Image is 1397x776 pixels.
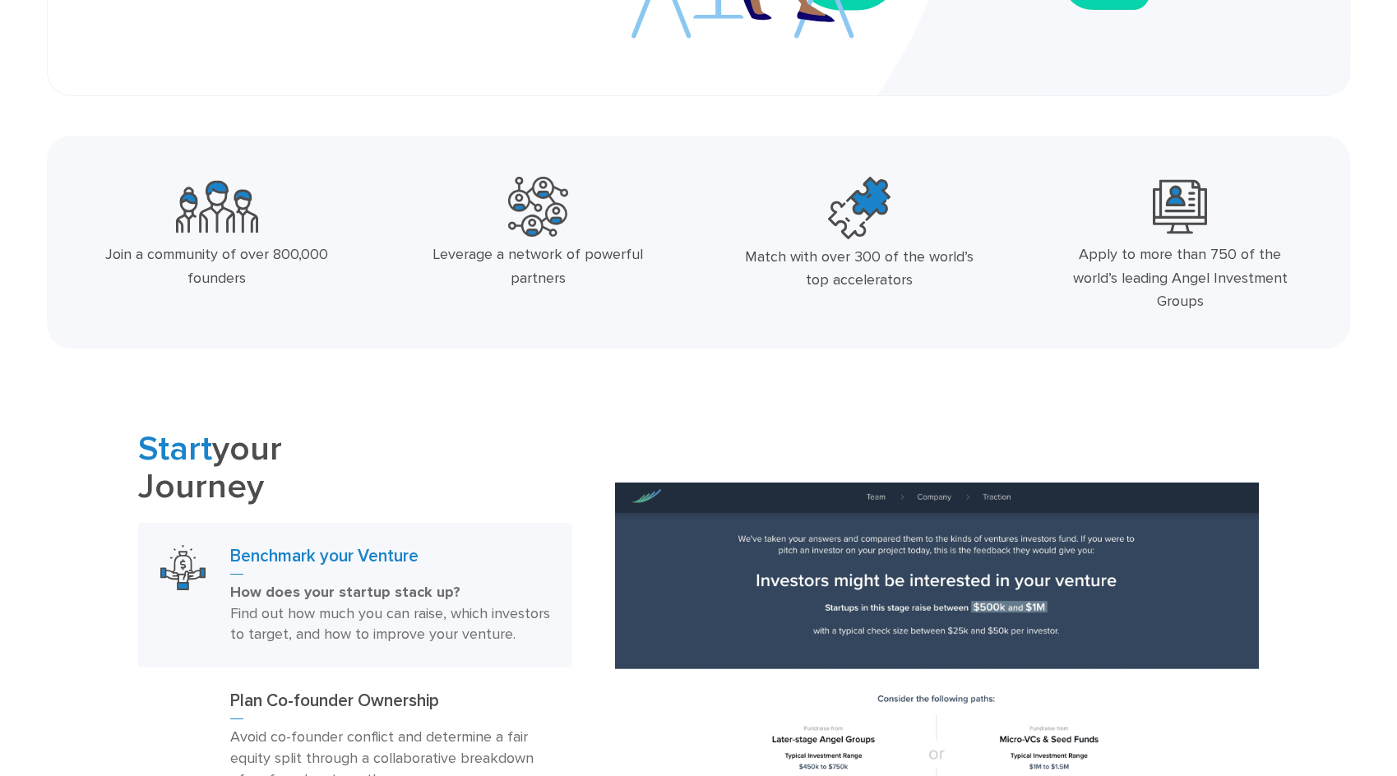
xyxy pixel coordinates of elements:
[230,605,550,644] span: Find out how much you can raise, which investors to target, and how to improve your venture.
[1153,177,1207,237] img: Leading Angel Investment
[138,523,572,668] a: Benchmark Your VentureBenchmark your VentureHow does your startup stack up? Find out how much you...
[230,690,550,719] h3: Plan Co-founder Ownership
[508,177,568,237] img: Powerful Partners
[1062,243,1298,314] div: Apply to more than 750 of the world’s leading Angel Investment Groups
[828,177,890,239] img: Top Accelerators
[160,545,206,590] img: Benchmark Your Venture
[230,584,460,601] strong: How does your startup stack up?
[99,243,335,291] div: Join a community of over 800,000 founders
[138,431,572,506] h2: your Journey
[138,428,212,469] span: Start
[230,545,550,575] h3: Benchmark your Venture
[419,243,656,291] div: Leverage a network of powerful partners
[176,177,258,237] img: Community Founders
[741,246,978,293] div: Match with over 300 of the world’s top accelerators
